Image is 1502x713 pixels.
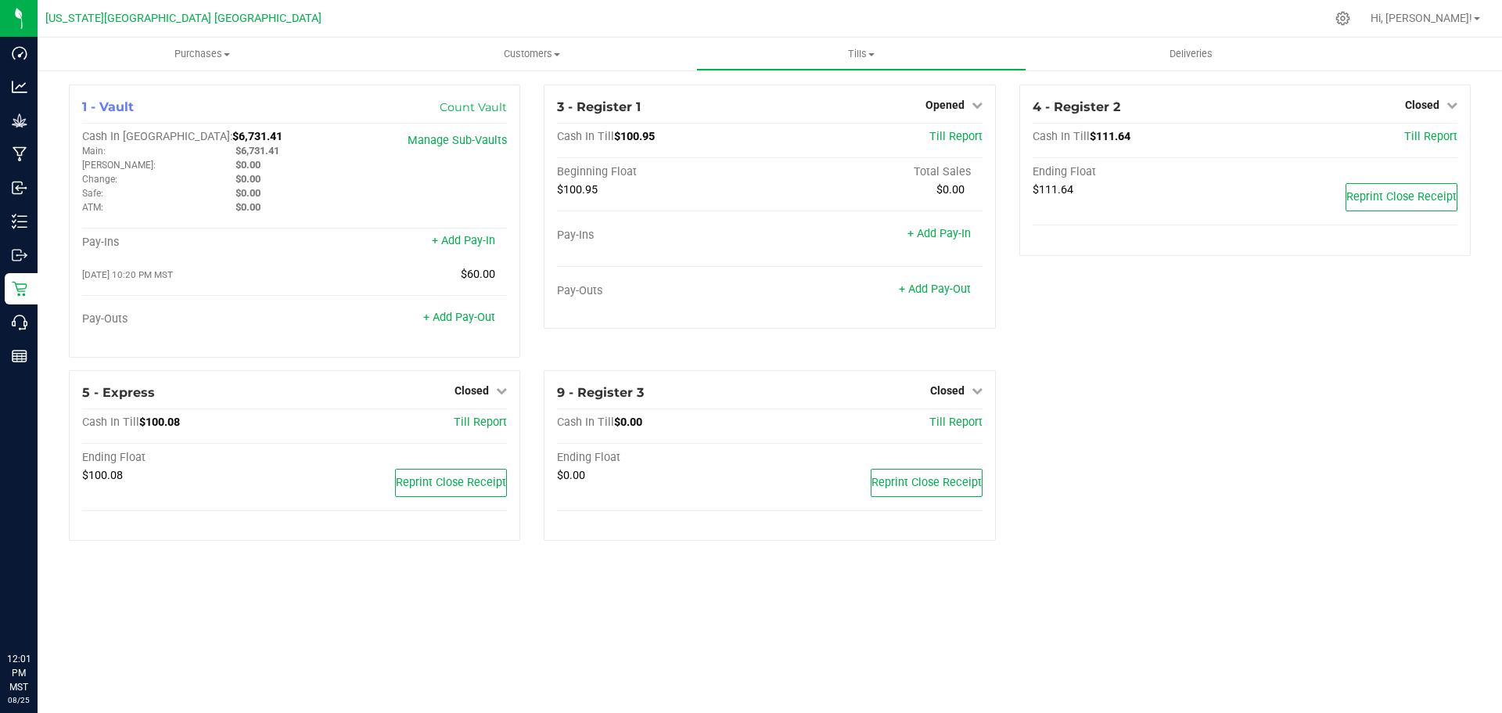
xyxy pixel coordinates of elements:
[614,416,642,429] span: $0.00
[1371,12,1472,24] span: Hi, [PERSON_NAME]!
[1346,190,1457,203] span: Reprint Close Receipt
[557,451,770,465] div: Ending Float
[45,12,322,25] span: [US_STATE][GEOGRAPHIC_DATA] [GEOGRAPHIC_DATA]
[557,229,770,243] div: Pay-Ins
[1090,130,1130,143] span: $111.64
[925,99,965,111] span: Opened
[1026,38,1356,70] a: Deliveries
[7,652,31,694] p: 12:01 PM MST
[614,130,655,143] span: $100.95
[82,188,103,199] span: Safe:
[930,384,965,397] span: Closed
[440,100,507,114] a: Count Vault
[696,38,1026,70] a: Tills
[1033,130,1090,143] span: Cash In Till
[82,451,295,465] div: Ending Float
[139,416,180,429] span: $100.08
[557,385,644,400] span: 9 - Register 3
[82,174,117,185] span: Change:
[770,165,983,179] div: Total Sales
[82,160,156,171] span: [PERSON_NAME]:
[82,99,134,114] span: 1 - Vault
[557,130,614,143] span: Cash In Till
[432,234,495,247] a: + Add Pay-In
[936,183,965,196] span: $0.00
[557,469,585,482] span: $0.00
[929,416,983,429] a: Till Report
[235,201,261,213] span: $0.00
[1333,11,1353,26] div: Manage settings
[12,79,27,95] inline-svg: Analytics
[82,312,295,326] div: Pay-Outs
[455,384,489,397] span: Closed
[82,202,103,213] span: ATM:
[82,416,139,429] span: Cash In Till
[1346,183,1457,211] button: Reprint Close Receipt
[235,145,279,157] span: $6,731.41
[12,45,27,61] inline-svg: Dashboard
[1404,130,1457,143] a: Till Report
[38,38,367,70] a: Purchases
[12,348,27,364] inline-svg: Reports
[12,315,27,330] inline-svg: Call Center
[557,99,641,114] span: 3 - Register 1
[408,134,507,147] a: Manage Sub-Vaults
[1033,165,1245,179] div: Ending Float
[1405,99,1439,111] span: Closed
[82,130,232,143] span: Cash In [GEOGRAPHIC_DATA]:
[871,469,983,497] button: Reprint Close Receipt
[82,385,155,400] span: 5 - Express
[697,47,1025,61] span: Tills
[12,180,27,196] inline-svg: Inbound
[423,311,495,324] a: + Add Pay-Out
[367,38,696,70] a: Customers
[396,476,506,489] span: Reprint Close Receipt
[232,130,282,143] span: $6,731.41
[12,113,27,128] inline-svg: Grow
[82,236,295,250] div: Pay-Ins
[557,165,770,179] div: Beginning Float
[235,159,261,171] span: $0.00
[12,146,27,162] inline-svg: Manufacturing
[7,694,31,706] p: 08/25
[1033,183,1073,196] span: $111.64
[16,588,63,635] iframe: Resource center
[929,130,983,143] a: Till Report
[82,146,106,157] span: Main:
[82,469,123,482] span: $100.08
[899,283,971,296] a: + Add Pay-Out
[38,47,367,61] span: Purchases
[557,416,614,429] span: Cash In Till
[871,476,982,489] span: Reprint Close Receipt
[82,269,173,280] span: [DATE] 10:20 PM MST
[368,47,695,61] span: Customers
[1148,47,1234,61] span: Deliveries
[557,183,598,196] span: $100.95
[12,214,27,229] inline-svg: Inventory
[907,227,971,240] a: + Add Pay-In
[395,469,507,497] button: Reprint Close Receipt
[12,247,27,263] inline-svg: Outbound
[12,281,27,297] inline-svg: Retail
[235,173,261,185] span: $0.00
[461,268,495,281] span: $60.00
[235,187,261,199] span: $0.00
[454,416,507,429] a: Till Report
[1033,99,1120,114] span: 4 - Register 2
[557,284,770,298] div: Pay-Outs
